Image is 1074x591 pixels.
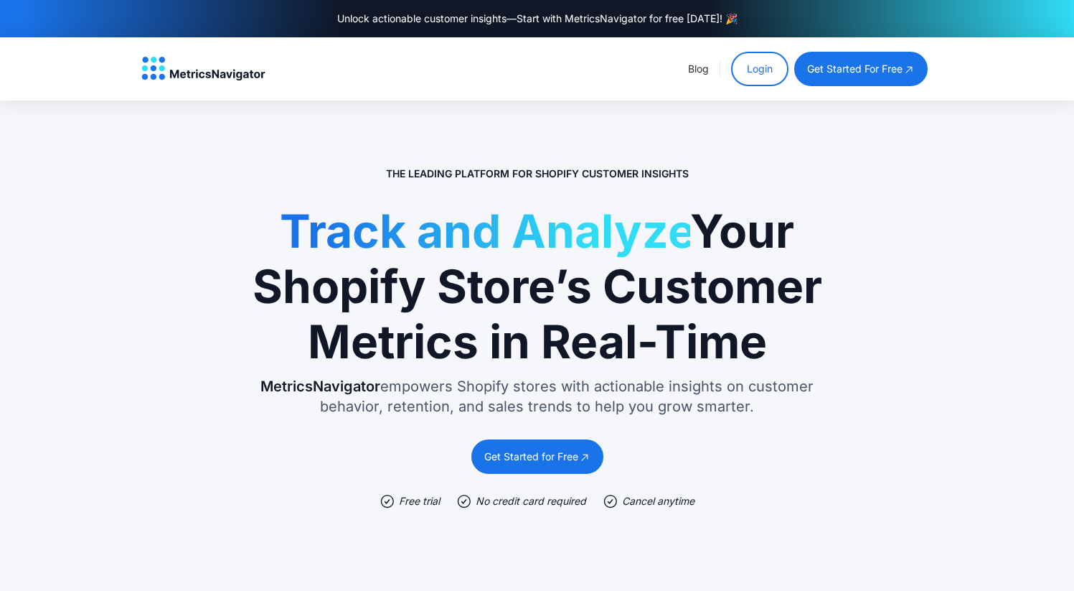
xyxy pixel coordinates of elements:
p: empowers Shopify stores with actionable insights on customer behavior, retention, and sales trend... [250,376,824,417]
span: Track and Analyze [280,203,690,259]
a: Get Started for Free [471,439,603,474]
img: check [380,494,395,508]
a: home [141,57,265,81]
div: Unlock actionable customer insights—Start with MetricsNavigator for free [DATE]! 🎉 [337,11,738,26]
div: Cancel anytime [622,494,694,508]
img: open [579,451,590,463]
img: check [457,494,471,508]
div: Get Started for Free [484,450,578,464]
div: No credit card required [476,494,586,508]
a: Login [731,52,788,86]
div: Free trial [399,494,440,508]
h1: Your Shopify Store’s Customer Metrics in Real-Time [250,204,824,369]
p: The Leading Platform for Shopify Customer Insights [386,167,689,181]
img: check [603,494,618,508]
a: get started for free [794,52,928,86]
span: MetricsNavigator [260,378,380,395]
img: MetricsNavigator [141,57,265,81]
img: open [903,63,915,75]
div: get started for free [807,62,903,76]
a: Blog [688,62,709,75]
